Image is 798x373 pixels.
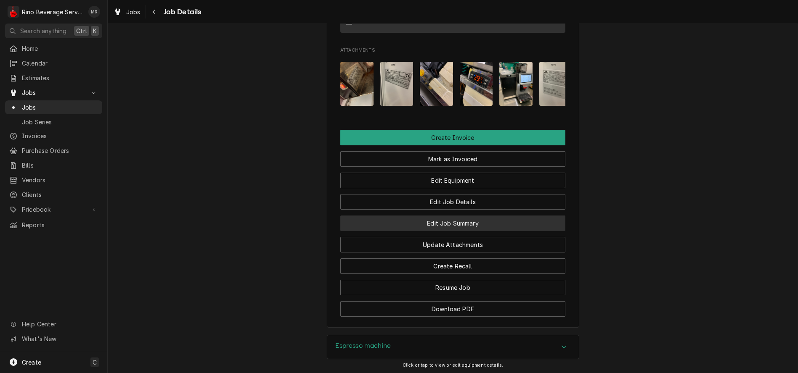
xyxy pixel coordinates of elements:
[22,74,98,82] span: Estimates
[22,44,98,53] span: Home
[340,252,565,274] div: Button Group Row
[380,62,414,106] img: By7KMNZMQcuQBPEC2aMN
[5,218,102,232] a: Reports
[5,158,102,172] a: Bills
[8,6,19,18] div: Rino Beverage Service's Avatar
[22,146,98,155] span: Purchase Orders
[22,161,98,170] span: Bills
[22,334,97,343] span: What's New
[346,20,352,29] div: —
[5,144,102,158] a: Purchase Orders
[340,145,565,167] div: Button Group Row
[327,335,579,359] div: Accordion Header
[340,237,565,252] button: Update Attachments
[340,194,565,210] button: Edit Job Details
[126,8,141,16] span: Jobs
[460,62,493,106] img: GEVEmlgOQvGODDIEjv6m
[5,24,102,38] button: Search anythingCtrlK
[22,320,97,328] span: Help Center
[22,59,98,68] span: Calendar
[22,103,98,112] span: Jobs
[340,47,565,113] div: Attachments
[5,86,102,100] a: Go to Jobs
[403,362,504,368] span: Click or tap to view or edit equipment details.
[327,335,579,359] button: Accordion Details Expand Trigger
[161,6,201,18] span: Job Details
[340,274,565,295] div: Button Group Row
[22,8,84,16] div: Rino Beverage Service
[8,6,19,18] div: R
[5,115,102,129] a: Job Series
[22,131,98,140] span: Invoices
[340,47,565,54] span: Attachments
[5,202,102,216] a: Go to Pricebook
[340,167,565,188] div: Button Group Row
[5,317,102,331] a: Go to Help Center
[340,215,565,231] button: Edit Job Summary
[340,280,565,295] button: Resume Job
[5,188,102,202] a: Clients
[5,173,102,187] a: Vendors
[340,55,565,113] span: Attachments
[340,301,565,317] button: Download PDF
[93,358,97,367] span: C
[340,295,565,317] div: Button Group Row
[420,62,453,106] img: R4snJ45Tt60cXsT6xxRX
[22,88,85,97] span: Jobs
[148,5,161,18] button: Navigate back
[340,62,374,106] img: g0prdtDSUezdLYjnUA7Q
[340,130,565,145] div: Button Group Row
[5,42,102,55] a: Home
[22,221,98,229] span: Reports
[5,332,102,346] a: Go to What's New
[76,26,87,35] span: Ctrl
[340,231,565,252] div: Button Group Row
[340,151,565,167] button: Mark as Invoiced
[22,176,98,184] span: Vendors
[336,342,391,350] h3: Espresso machine
[93,26,97,35] span: K
[5,129,102,143] a: Invoices
[5,71,102,85] a: Estimates
[340,173,565,188] button: Edit Equipment
[340,130,565,145] button: Create Invoice
[340,188,565,210] div: Button Group Row
[22,118,98,126] span: Job Series
[340,130,565,317] div: Button Group
[340,210,565,231] div: Button Group Row
[22,205,85,214] span: Pricebook
[88,6,100,18] div: MR
[5,100,102,114] a: Jobs
[110,5,144,19] a: Jobs
[22,190,98,199] span: Clients
[499,62,533,106] img: NSQfd6PvQQmgS56bu7Ya
[88,6,100,18] div: Melissa Rinehart's Avatar
[22,359,41,366] span: Create
[340,258,565,274] button: Create Recall
[5,56,102,70] a: Calendar
[327,335,579,359] div: Espresso machine
[539,62,573,106] img: ZOIe2mCSOqLSYKKdEdTd
[20,26,66,35] span: Search anything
